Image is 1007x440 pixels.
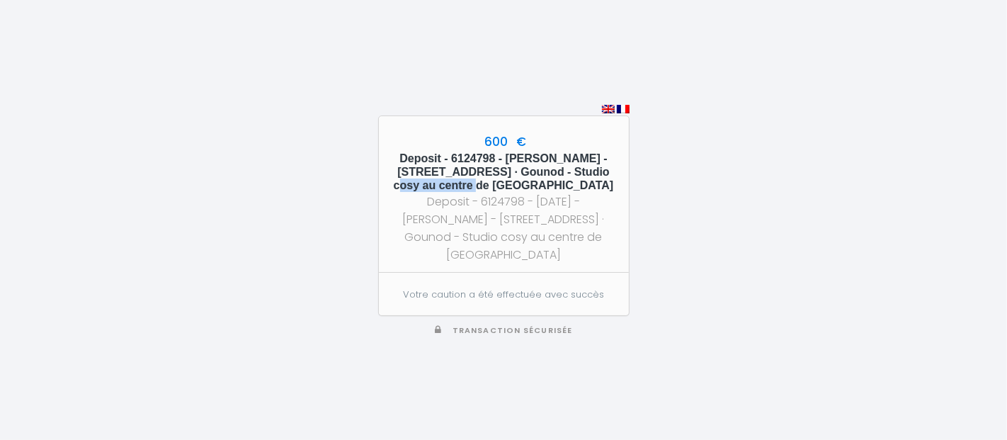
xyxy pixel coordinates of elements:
[617,105,630,113] img: fr.png
[392,193,616,264] div: Deposit - 6124798 - [DATE] - [PERSON_NAME] - [STREET_ADDRESS] · Gounod - Studio cosy au centre de...
[602,105,615,113] img: en.png
[394,288,613,302] p: Votre caution a été effectuée avec succès
[453,325,572,336] span: Transaction sécurisée
[481,133,526,150] span: 600 €
[392,152,616,193] h5: Deposit - 6124798 - [PERSON_NAME] - [STREET_ADDRESS] · Gounod - Studio cosy au centre de [GEOGRAP...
